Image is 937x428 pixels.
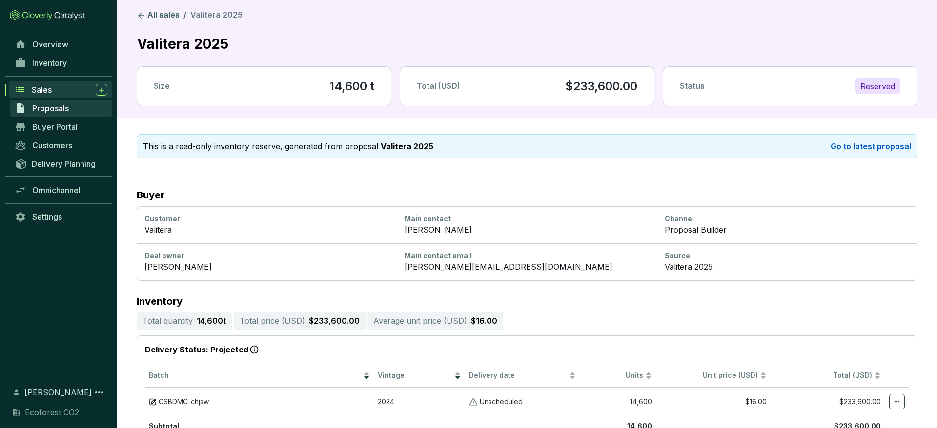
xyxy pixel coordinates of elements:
[144,214,389,224] div: Customer
[240,315,305,327] p: Total price ( USD )
[405,224,649,235] div: [PERSON_NAME]
[10,209,112,225] a: Settings
[480,397,523,407] p: Unscheduled
[405,261,649,272] div: [PERSON_NAME][EMAIL_ADDRESS][DOMAIN_NAME]
[465,364,579,388] th: Delivery date
[381,141,433,151] b: Valitera 2025
[405,251,649,261] div: Main contact email
[680,81,705,92] p: Status
[32,185,81,195] span: Omnichannel
[405,214,649,224] div: Main contact
[469,397,478,407] img: Unscheduled
[145,364,374,388] th: Batch
[190,10,243,19] span: Valitera 2025
[10,118,112,135] a: Buyer Portal
[665,261,909,272] div: Valitera 2025
[665,251,909,261] div: Source
[417,81,460,91] span: Total (USD)
[137,296,917,306] p: Inventory
[145,344,909,356] p: Delivery Status: Projected
[10,36,112,53] a: Overview
[329,78,374,94] section: 14,600 t
[831,140,911,152] a: Go to latest proposal
[833,371,872,379] span: Total (USD)
[143,140,433,152] p: This is a read-only inventory reserve, generated from proposal
[373,315,467,327] p: Average unit price ( USD )
[580,364,656,388] th: Units
[580,388,656,415] td: 14,600
[32,212,62,222] span: Settings
[137,33,229,55] p: Valitera 2025
[309,315,360,327] p: $233,600.00
[584,371,643,380] span: Units
[137,190,164,200] h2: Buyer
[374,364,466,388] th: Vintage
[10,137,112,154] a: Customers
[159,397,209,407] a: CSBDMC-chjsw
[32,103,69,113] span: Proposals
[665,224,909,235] div: Proposal Builder
[10,156,112,172] a: Delivery Planning
[135,10,182,21] a: All sales
[471,315,497,327] p: $16.00
[32,58,67,68] span: Inventory
[183,10,186,21] li: /
[665,214,909,224] div: Channel
[10,100,112,117] a: Proposals
[32,39,68,49] span: Overview
[656,388,770,415] td: $16.00
[10,55,112,71] a: Inventory
[149,371,361,380] span: Batch
[32,140,72,150] span: Customers
[374,388,466,415] td: 2024
[10,182,112,198] a: Omnichannel
[565,78,637,94] p: $233,600.00
[144,261,389,272] div: [PERSON_NAME]
[32,85,52,95] span: Sales
[32,122,78,132] span: Buyer Portal
[154,81,170,92] p: Size
[9,81,112,98] a: Sales
[144,251,389,261] div: Deal owner
[24,387,92,398] span: [PERSON_NAME]
[144,224,389,235] div: Valitera
[469,371,567,380] span: Delivery date
[143,315,193,327] p: Total quantity
[25,407,79,418] span: Ecoforest CO2
[32,159,96,169] span: Delivery Planning
[703,371,758,379] span: Unit price (USD)
[197,315,226,327] p: 14,600 t
[378,371,453,380] span: Vintage
[771,388,885,415] td: $233,600.00
[149,397,157,407] img: draft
